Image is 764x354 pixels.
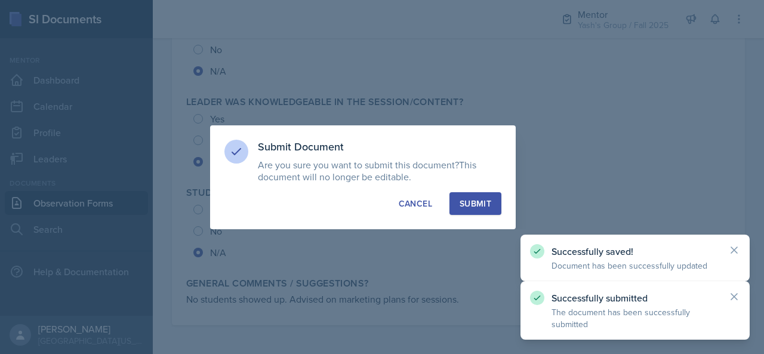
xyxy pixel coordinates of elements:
p: Are you sure you want to submit this document? [258,159,501,183]
p: Successfully submitted [552,292,719,304]
button: Submit [449,192,501,215]
div: Cancel [399,198,432,210]
p: Successfully saved! [552,245,719,257]
span: This document will no longer be editable. [258,158,476,183]
button: Cancel [389,192,442,215]
p: Document has been successfully updated [552,260,719,272]
p: The document has been successfully submitted [552,306,719,330]
div: Submit [460,198,491,210]
h3: Submit Document [258,140,501,154]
